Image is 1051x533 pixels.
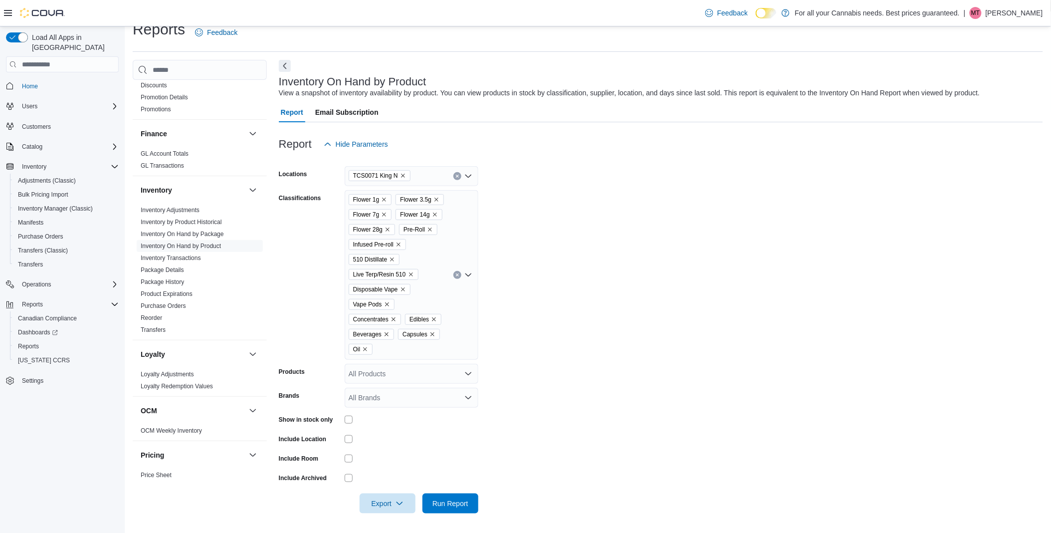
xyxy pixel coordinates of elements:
[133,368,267,396] div: Loyalty
[14,175,119,187] span: Adjustments (Classic)
[14,245,72,257] a: Transfers (Classic)
[141,278,184,285] a: Package History
[18,247,68,255] span: Transfers (Classic)
[18,375,47,387] a: Settings
[408,271,414,277] button: Remove Live Terp/Resin 510 from selection in this group
[400,286,406,292] button: Remove Disposable Vape from selection in this group
[141,383,213,390] a: Loyalty Redemption Values
[141,106,171,113] a: Promotions
[391,316,397,322] button: Remove Concentrates from selection in this group
[141,150,189,158] span: GL Account Totals
[432,212,438,218] button: Remove Flower 14g from selection in this group
[349,344,373,355] span: Oil
[141,302,186,309] a: Purchase Orders
[141,255,201,262] a: Inventory Transactions
[14,354,119,366] span: Washington CCRS
[22,377,43,385] span: Settings
[14,340,119,352] span: Reports
[141,81,167,89] span: Discounts
[360,494,416,514] button: Export
[141,427,202,435] span: OCM Weekly Inventory
[14,312,81,324] a: Canadian Compliance
[2,160,123,174] button: Inventory
[14,312,119,324] span: Canadian Compliance
[410,314,429,324] span: Edibles
[315,102,379,122] span: Email Subscription
[20,8,65,18] img: Cova
[18,100,41,112] button: Users
[18,314,77,322] span: Canadian Compliance
[349,329,394,340] span: Beverages
[141,254,201,262] span: Inventory Transactions
[141,382,213,390] span: Loyalty Redemption Values
[18,342,39,350] span: Reports
[464,394,472,402] button: Open list of options
[2,297,123,311] button: Reports
[464,271,472,279] button: Open list of options
[10,174,123,188] button: Adjustments (Classic)
[986,7,1043,19] p: [PERSON_NAME]
[14,203,97,215] a: Inventory Manager (Classic)
[756,8,777,18] input: Dark Mode
[14,231,119,243] span: Purchase Orders
[141,371,194,378] a: Loyalty Adjustments
[353,240,394,250] span: Infused Pre-roll
[14,340,43,352] a: Reports
[141,314,162,321] a: Reorder
[22,82,38,90] span: Home
[717,8,748,18] span: Feedback
[28,32,119,52] span: Load All Apps in [GEOGRAPHIC_DATA]
[141,129,167,139] h3: Finance
[14,259,119,270] span: Transfers
[349,284,411,295] span: Disposable Vape
[22,280,51,288] span: Operations
[970,7,982,19] div: Marko Tamas
[964,7,966,19] p: |
[141,230,224,238] span: Inventory On Hand by Package
[22,163,46,171] span: Inventory
[18,233,63,241] span: Purchase Orders
[141,450,164,460] h3: Pricing
[141,349,245,359] button: Loyalty
[795,7,960,19] p: For all your Cannabis needs. Best prices guaranteed.
[396,194,444,205] span: Flower 3.5g
[18,79,119,92] span: Home
[353,255,388,265] span: 510 Distillate
[431,316,437,322] button: Remove Edibles from selection in this group
[14,259,47,270] a: Transfers
[349,170,411,181] span: TCS0071 King N
[141,266,184,274] span: Package Details
[349,299,395,310] span: Vape Pods
[353,195,380,205] span: Flower 1g
[701,3,752,23] a: Feedback
[141,207,200,214] a: Inventory Adjustments
[141,326,166,333] a: Transfers
[141,472,172,479] a: Price Sheet
[141,206,200,214] span: Inventory Adjustments
[279,88,980,98] div: View a snapshot of inventory availability by product. You can view products in stock by classific...
[141,370,194,378] span: Loyalty Adjustments
[18,261,43,268] span: Transfers
[403,329,427,339] span: Capsules
[366,494,410,514] span: Export
[385,227,391,233] button: Remove Flower 28g from selection in this group
[279,474,327,482] label: Include Archived
[18,191,68,199] span: Bulk Pricing Import
[353,299,382,309] span: Vape Pods
[353,344,361,354] span: Oil
[18,205,93,213] span: Inventory Manager (Classic)
[14,354,74,366] a: [US_STATE] CCRS
[141,278,184,286] span: Package History
[353,269,406,279] span: Live Terp/Resin 510
[141,242,221,250] span: Inventory On Hand by Product
[10,311,123,325] button: Canadian Compliance
[384,301,390,307] button: Remove Vape Pods from selection in this group
[279,76,426,88] h3: Inventory On Hand by Product
[18,161,119,173] span: Inventory
[18,141,119,153] span: Catalog
[381,212,387,218] button: Remove Flower 7g from selection in this group
[349,254,400,265] span: 510 Distillate
[464,370,472,378] button: Open list of options
[422,494,478,514] button: Run Report
[14,217,119,229] span: Manifests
